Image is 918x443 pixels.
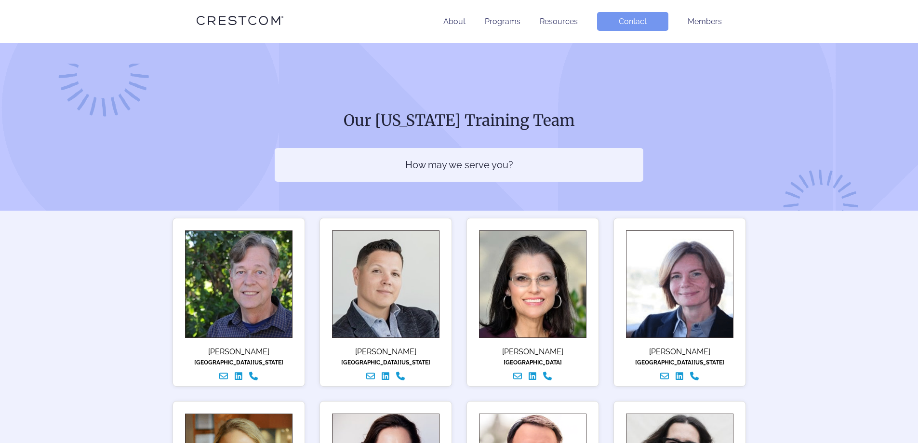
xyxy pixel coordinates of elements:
a: Resources [540,17,578,26]
a: Email [513,371,522,381]
img: Wyatt [626,230,733,338]
a: Linked In [235,371,242,381]
div: [PERSON_NAME] [325,347,447,356]
div: [GEOGRAPHIC_DATA] [472,359,594,366]
a: Members [688,17,722,26]
a: Call [543,371,552,381]
div: [GEOGRAPHIC_DATA][US_STATE] [178,359,300,366]
a: Call [396,371,405,381]
a: Email [219,371,228,381]
a: Linked In [382,371,389,381]
a: Email [660,371,669,381]
div: [PERSON_NAME] [472,347,594,356]
p: How may we serve you? [333,158,585,172]
a: About [443,17,466,26]
div: [PERSON_NAME] [178,347,300,356]
div: [GEOGRAPHIC_DATA][US_STATE] [619,359,741,366]
a: Email [366,371,375,381]
a: Call [249,371,258,381]
a: Programs [485,17,520,26]
img: Seitz [185,230,293,338]
a: Contact [597,12,668,31]
img: Ruiz [332,230,439,338]
div: [PERSON_NAME] [619,347,741,356]
a: Linked In [676,371,683,381]
div: [GEOGRAPHIC_DATA][US_STATE] [325,359,447,366]
a: Call [690,371,699,381]
img: Connell [479,230,586,338]
a: Linked In [529,371,536,381]
h1: Our [US_STATE] Training Team [275,110,643,131]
